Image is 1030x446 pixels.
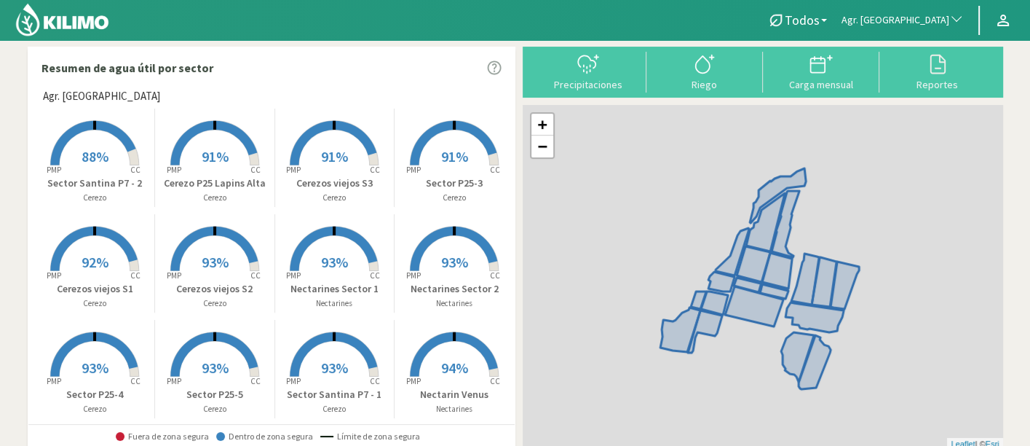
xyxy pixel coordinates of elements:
tspan: PMP [47,376,61,386]
span: 91% [202,147,229,165]
p: Sector P25-3 [395,176,515,191]
span: 93% [321,253,348,271]
span: 93% [202,359,229,377]
p: Cerezo P25 Lapins Alta [155,176,274,191]
div: Riego [651,79,758,90]
tspan: CC [491,270,501,281]
button: Agr. [GEOGRAPHIC_DATA] [834,4,971,36]
p: Cerezo [36,192,155,204]
span: Todos [785,12,820,28]
tspan: PMP [167,270,181,281]
p: Sector Santina P7 - 2 [36,176,155,191]
div: Carga mensual [767,79,875,90]
tspan: CC [491,376,501,386]
p: Sector P25-4 [36,387,155,402]
button: Precipitaciones [530,52,646,90]
tspan: PMP [167,165,181,175]
span: Agr. [GEOGRAPHIC_DATA] [841,13,949,28]
span: Límite de zona segura [320,431,420,442]
span: 94% [441,359,468,377]
span: Fuera de zona segura [116,431,209,442]
tspan: CC [371,165,381,175]
p: Cerezo [155,297,274,310]
tspan: CC [491,165,501,175]
tspan: CC [250,165,261,175]
tspan: PMP [406,376,421,386]
p: Cerezo [155,403,274,415]
tspan: PMP [47,270,61,281]
div: Precipitaciones [534,79,642,90]
img: Kilimo [15,2,110,37]
p: Nectarin Venus [395,387,515,402]
p: Cerezos viejos S2 [155,281,274,297]
span: 92% [82,253,108,271]
span: 93% [82,359,108,377]
p: Nectarines Sector 2 [395,281,515,297]
button: Riego [646,52,763,90]
p: Cerezos viejos S1 [36,281,155,297]
tspan: PMP [167,376,181,386]
tspan: CC [371,376,381,386]
p: Nectarines Sector 1 [275,281,395,297]
p: Cerezo [395,192,515,204]
p: Cerezo [155,192,274,204]
p: Sector Santina P7 - 1 [275,387,395,402]
span: Agr. [GEOGRAPHIC_DATA] [43,88,160,105]
tspan: PMP [47,165,61,175]
p: Nectarines [395,403,515,415]
tspan: CC [131,165,141,175]
tspan: CC [131,376,141,386]
a: Zoom out [531,136,553,157]
tspan: PMP [286,270,301,281]
p: Nectarines [395,297,515,310]
tspan: CC [131,270,141,281]
span: 91% [321,147,348,165]
p: Cerezo [36,297,155,310]
p: Resumen de agua útil por sector [41,59,213,77]
p: Nectarines [275,297,395,310]
tspan: CC [250,376,261,386]
a: Zoom in [531,114,553,136]
p: Cerezo [275,403,395,415]
tspan: CC [371,270,381,281]
span: 93% [441,253,468,271]
tspan: PMP [406,165,421,175]
div: Reportes [884,79,991,90]
tspan: PMP [286,376,301,386]
button: Carga mensual [763,52,879,90]
p: Sector P25-5 [155,387,274,402]
tspan: PMP [406,270,421,281]
tspan: PMP [286,165,301,175]
span: Dentro de zona segura [216,431,313,442]
button: Reportes [879,52,996,90]
tspan: CC [250,270,261,281]
p: Cerezos viejos S3 [275,176,395,191]
p: Cerezo [275,192,395,204]
span: 93% [202,253,229,271]
span: 93% [321,359,348,377]
span: 91% [441,147,468,165]
span: 88% [82,147,108,165]
p: Cerezo [36,403,155,415]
